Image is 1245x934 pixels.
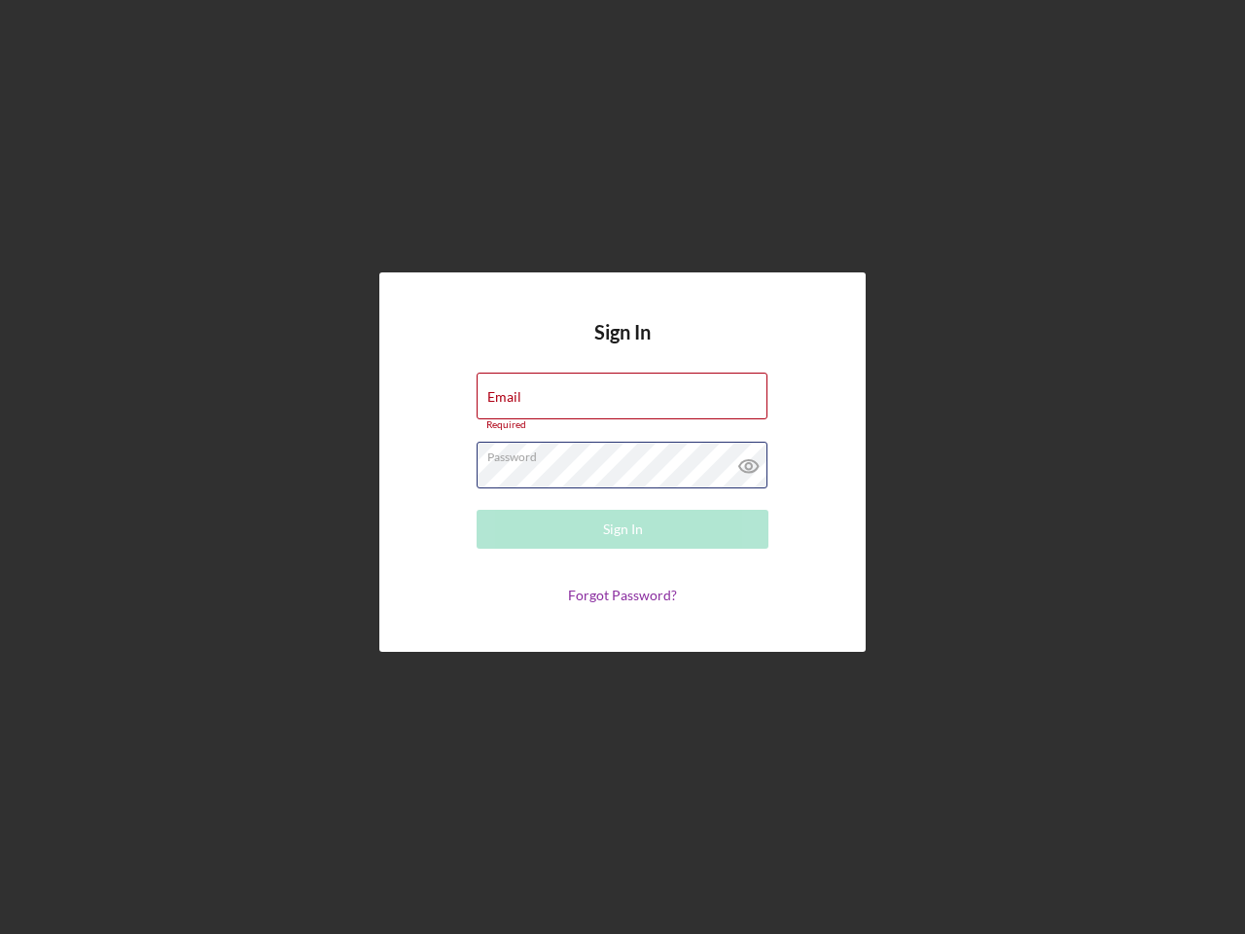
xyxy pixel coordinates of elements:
div: Sign In [603,510,643,549]
div: Required [477,419,768,431]
h4: Sign In [594,321,651,373]
label: Password [487,443,767,464]
button: Sign In [477,510,768,549]
a: Forgot Password? [568,587,677,603]
label: Email [487,389,521,405]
